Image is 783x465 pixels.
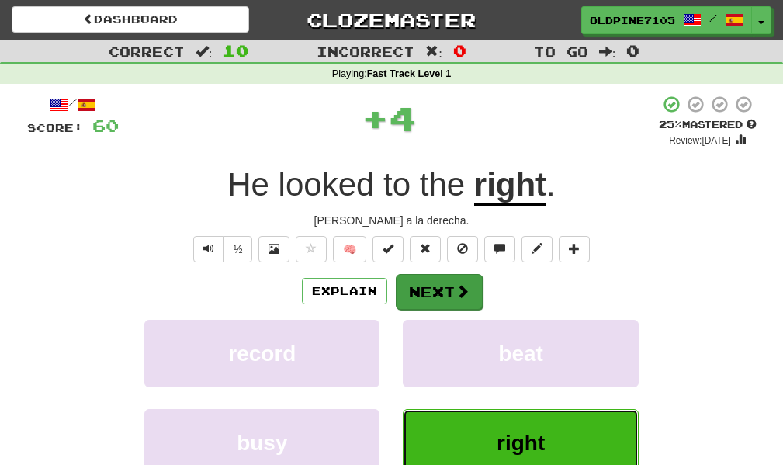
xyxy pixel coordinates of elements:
span: 25 % [659,118,682,130]
span: Correct [109,43,185,59]
span: 0 [626,41,639,60]
span: record [228,342,296,366]
div: / [27,95,119,114]
button: Ignore sentence (alt+i) [447,236,478,262]
button: beat [403,320,638,387]
div: Mastered [659,118,757,132]
span: looked [279,166,375,203]
span: Incorrect [317,43,414,59]
u: right [474,166,546,206]
a: OldPine7105 / [581,6,752,34]
small: Review: [DATE] [669,135,731,146]
span: He [227,166,269,203]
span: the [420,166,465,203]
span: : [599,45,616,58]
button: Next [396,274,483,310]
span: To go [534,43,588,59]
span: 60 [92,116,119,135]
strong: Fast Track Level 1 [367,68,452,79]
button: Explain [302,278,387,304]
span: 0 [453,41,466,60]
button: Set this sentence to 100% Mastered (alt+m) [372,236,404,262]
span: OldPine7105 [590,13,675,27]
div: Text-to-speech controls [190,236,253,262]
span: beat [498,342,543,366]
button: 🧠 [333,236,366,262]
button: Play sentence audio (ctl+space) [193,236,224,262]
span: : [196,45,213,58]
a: Clozemaster [272,6,510,33]
span: 10 [223,41,249,60]
div: [PERSON_NAME] a la derecha. [27,213,757,228]
button: ½ [223,236,253,262]
span: to [383,166,411,203]
span: . [546,166,556,203]
button: Edit sentence (alt+d) [521,236,553,262]
span: right [497,431,545,455]
button: Show image (alt+x) [258,236,289,262]
span: busy [237,431,287,455]
span: 4 [389,99,416,137]
a: Dashboard [12,6,249,33]
button: Reset to 0% Mastered (alt+r) [410,236,441,262]
span: : [425,45,442,58]
button: Discuss sentence (alt+u) [484,236,515,262]
span: / [709,12,717,23]
span: + [362,95,389,141]
button: record [144,320,379,387]
button: Favorite sentence (alt+f) [296,236,327,262]
span: Score: [27,121,83,134]
button: Add to collection (alt+a) [559,236,590,262]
